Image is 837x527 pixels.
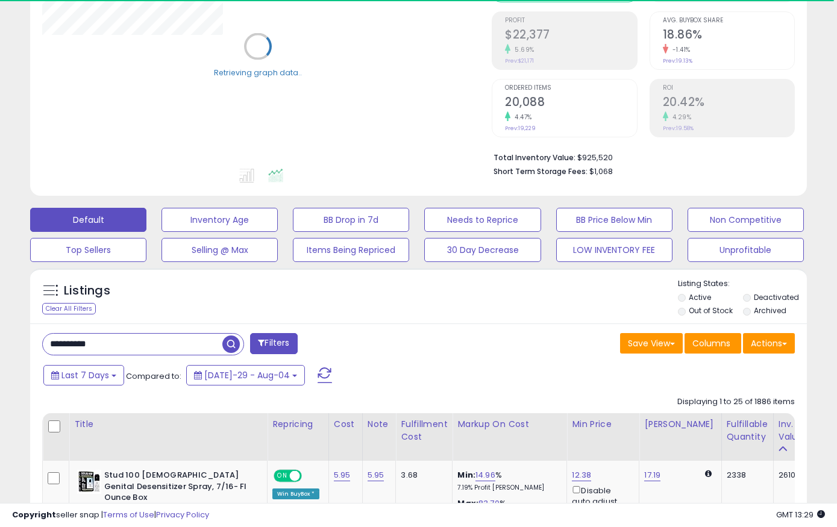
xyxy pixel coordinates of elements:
[457,469,475,481] b: Min:
[457,470,557,492] div: %
[505,28,636,44] h2: $22,377
[644,469,660,481] a: 17.19
[43,365,124,385] button: Last 7 Days
[204,369,290,381] span: [DATE]-29 - Aug-04
[689,292,711,302] label: Active
[505,57,534,64] small: Prev: $21,171
[161,238,278,262] button: Selling @ Max
[12,509,56,520] strong: Copyright
[453,413,567,461] th: The percentage added to the cost of goods (COGS) that forms the calculator for Min & Max prices.
[572,469,591,481] a: 12.38
[663,95,794,111] h2: 20.42%
[74,418,262,431] div: Title
[505,85,636,92] span: Ordered Items
[779,470,815,481] div: 26102.65
[272,488,319,499] div: Win BuyBox *
[42,303,96,314] div: Clear All Filters
[334,418,357,431] div: Cost
[64,282,110,299] h5: Listings
[494,166,588,176] b: Short Term Storage Fees:
[272,418,324,431] div: Repricing
[293,208,409,232] button: BB Drop in 7d
[668,113,692,122] small: 4.29%
[494,149,786,164] li: $925,520
[475,469,495,481] a: 14.96
[678,278,807,290] p: Listing States:
[688,208,804,232] button: Non Competitive
[663,28,794,44] h2: 18.86%
[424,208,541,232] button: Needs to Reprice
[727,418,768,443] div: Fulfillable Quantity
[334,469,351,481] a: 5.95
[692,337,730,349] span: Columns
[510,45,534,54] small: 5.69%
[505,95,636,111] h2: 20,088
[126,370,181,382] span: Compared to:
[104,470,251,507] b: Stud 100 [DEMOGRAPHIC_DATA] Genital Desensitizer Spray, 7/16- Fl Ounce Box
[494,152,575,163] b: Total Inventory Value:
[103,509,154,520] a: Terms of Use
[457,418,562,431] div: Markup on Cost
[505,125,536,132] small: Prev: 19,229
[663,57,692,64] small: Prev: 19.13%
[300,471,319,481] span: OFF
[61,369,109,381] span: Last 7 Days
[401,418,447,443] div: Fulfillment Cost
[30,208,146,232] button: Default
[424,238,541,262] button: 30 Day Decrease
[663,125,694,132] small: Prev: 19.58%
[505,17,636,24] span: Profit
[663,85,794,92] span: ROI
[77,470,101,494] img: 51DPTCiParL._SL40_.jpg
[644,418,716,431] div: [PERSON_NAME]
[743,333,795,354] button: Actions
[685,333,741,354] button: Columns
[556,238,672,262] button: LOW INVENTORY FEE
[727,470,764,481] div: 2338
[214,67,302,78] div: Retrieving graph data..
[156,509,209,520] a: Privacy Policy
[30,238,146,262] button: Top Sellers
[779,418,820,443] div: Inv. value
[589,166,613,177] span: $1,068
[754,292,799,302] label: Deactivated
[368,469,384,481] a: 5.95
[556,208,672,232] button: BB Price Below Min
[620,333,683,354] button: Save View
[368,418,391,431] div: Note
[161,208,278,232] button: Inventory Age
[677,396,795,408] div: Displaying 1 to 25 of 1886 items
[457,484,557,492] p: 7.19% Profit [PERSON_NAME]
[12,510,209,521] div: seller snap | |
[776,509,825,520] span: 2025-08-12 13:29 GMT
[572,484,630,519] div: Disable auto adjust min
[663,17,794,24] span: Avg. Buybox Share
[689,305,733,316] label: Out of Stock
[293,238,409,262] button: Items Being Repriced
[510,113,532,122] small: 4.47%
[401,470,443,481] div: 3.68
[250,333,297,354] button: Filters
[754,305,786,316] label: Archived
[688,238,804,262] button: Unprofitable
[275,471,290,481] span: ON
[572,418,634,431] div: Min Price
[186,365,305,385] button: [DATE]-29 - Aug-04
[668,45,691,54] small: -1.41%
